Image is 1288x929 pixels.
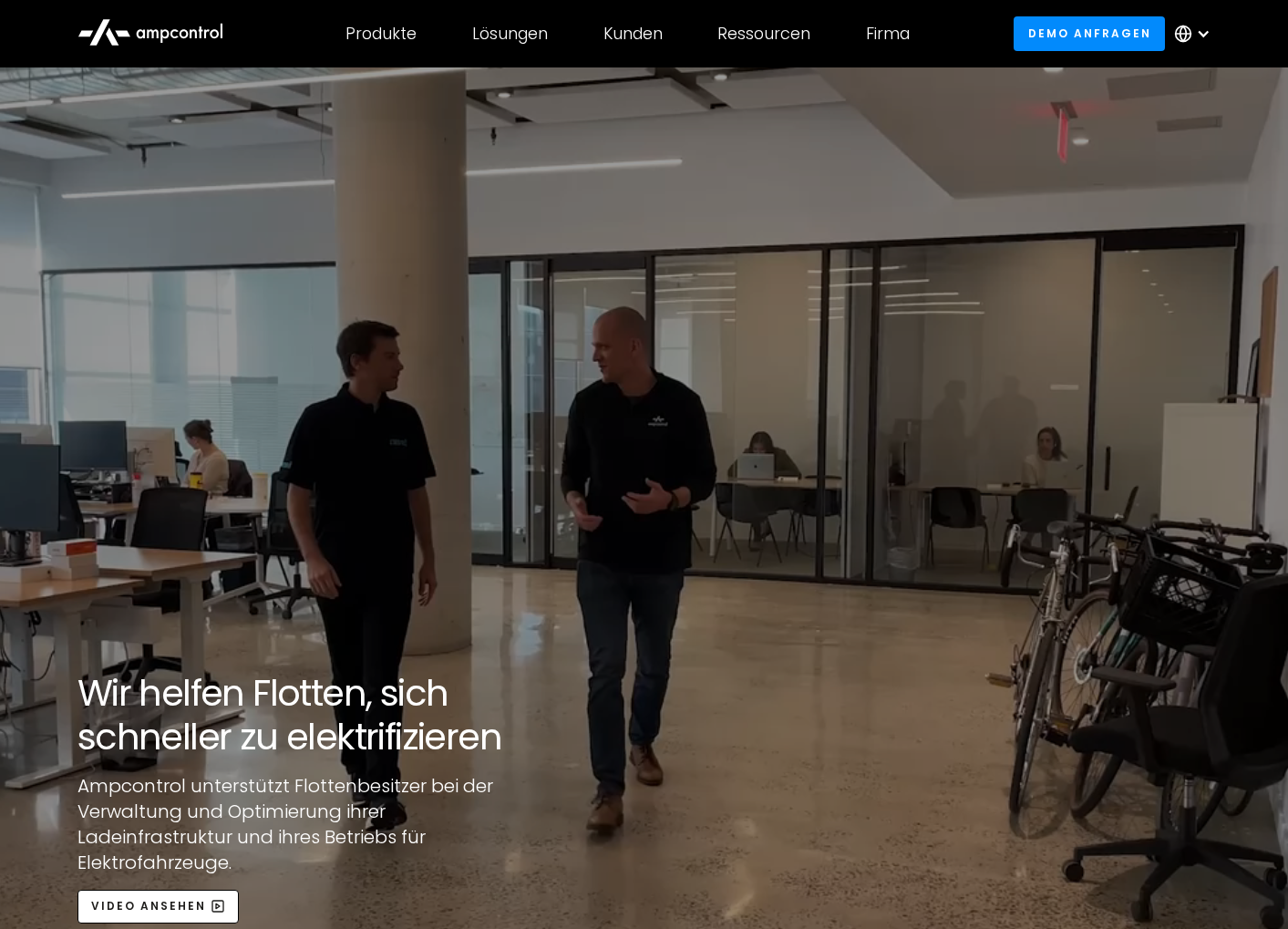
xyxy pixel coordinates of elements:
[1014,16,1165,50] a: Demo anfragen
[603,24,663,44] div: Kunden
[472,24,548,44] div: Lösungen
[345,24,417,44] div: Produkte
[717,24,810,44] div: Ressourcen
[866,24,910,44] div: Firma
